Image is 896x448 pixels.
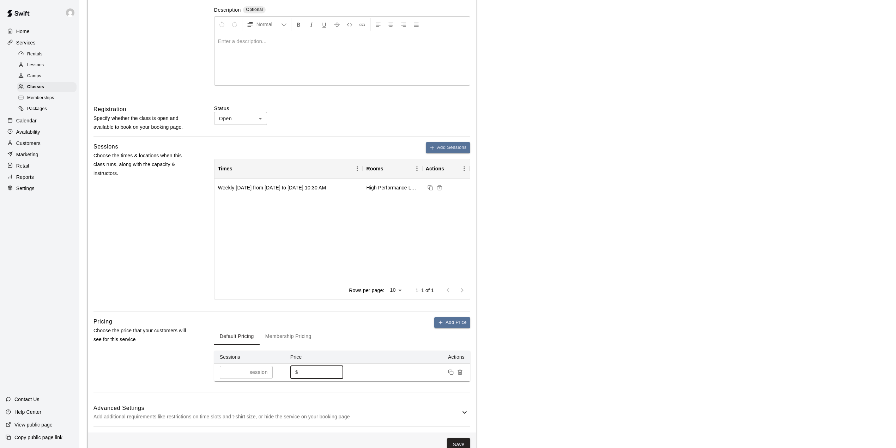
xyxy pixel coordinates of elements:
p: Copy public page link [14,434,62,441]
button: Left Align [372,18,384,31]
button: Format Italics [305,18,317,31]
a: Camps [17,71,79,82]
button: Menu [459,163,470,174]
p: Contact Us [14,396,40,403]
th: Price [285,351,355,364]
div: Camps [17,71,77,81]
p: Reports [16,174,34,181]
button: Default Pricing [214,328,260,345]
p: Specify whether the class is open and available to book on your booking page. [93,114,192,132]
button: Redo [229,18,241,31]
button: Format Underline [318,18,330,31]
p: Settings [16,185,35,192]
button: Add Price [434,317,470,328]
p: Choose the price that your customers will see for this service [93,326,192,344]
a: Lessons [17,60,79,71]
a: Reports [6,172,74,182]
h6: Registration [93,105,126,114]
button: Formatting Options [244,18,290,31]
p: Retail [16,162,29,169]
p: $ [295,369,298,376]
button: Insert Link [356,18,368,31]
span: Camps [27,73,41,80]
button: Insert Code [344,18,356,31]
a: Customers [6,138,74,149]
div: Memberships [17,93,77,103]
p: Services [16,39,36,46]
p: session [249,369,267,376]
a: Marketing [6,149,74,160]
button: Menu [412,163,422,174]
div: 10 [387,285,404,295]
label: Description [214,6,241,14]
p: Home [16,28,30,35]
a: Classes [17,82,79,93]
span: Classes [27,84,44,91]
button: Duplicate price [446,368,455,377]
button: Sort [232,164,242,174]
button: Undo [216,18,228,31]
div: Rooms [363,159,422,178]
button: Menu [352,163,363,174]
p: View public page [14,421,53,428]
div: Advanced SettingsAdd additional requirements like restrictions on time slots and t-shirt size, or... [93,399,470,426]
div: Classes [17,82,77,92]
p: Help Center [14,408,41,416]
button: Add Sessions [426,142,470,153]
button: Format Bold [293,18,305,31]
a: Availability [6,127,74,137]
span: Packages [27,105,47,113]
p: Choose the times & locations when this class runs, along with the capacity & instructors. [93,151,192,178]
div: Lessons [17,60,77,70]
h6: Advanced Settings [93,404,460,413]
div: Weekly on Saturday from 9/13/2025 to 10/18/2025 at 10:30 AM [218,184,326,191]
div: Actions [426,159,444,178]
div: Rooms [366,159,383,178]
div: Open [214,112,267,125]
button: Right Align [398,18,410,31]
span: Optional [246,7,263,12]
a: Rentals [17,49,79,60]
div: Times [214,159,363,178]
span: Rentals [27,51,43,58]
h6: Pricing [93,317,112,326]
a: Calendar [6,115,74,126]
span: Normal [256,21,281,28]
div: Joe Florio [65,6,79,20]
div: Actions [422,159,470,178]
a: Services [6,37,74,48]
p: 1–1 of 1 [416,287,434,294]
th: Actions [355,351,470,364]
a: Retail [6,161,74,171]
a: Settings [6,183,74,194]
p: Availability [16,128,40,135]
a: Packages [17,104,79,115]
button: Format Strikethrough [331,18,343,31]
div: Times [218,159,232,178]
span: Memberships [27,95,54,102]
a: Memberships [17,93,79,104]
button: Membership Pricing [260,328,317,345]
p: Marketing [16,151,38,158]
button: Sort [383,164,393,174]
label: Status [214,105,470,112]
a: Home [6,26,74,37]
p: Calendar [16,117,37,124]
h6: Sessions [93,142,118,151]
div: High Performance Lane, Cage 1 - Fast-Pitch Machine and Automatic Baseball Hack Attack Pitching Ma... [366,184,418,191]
button: Center Align [385,18,397,31]
button: Justify Align [410,18,422,31]
span: Lessons [27,62,44,69]
p: Customers [16,140,41,147]
div: Packages [17,104,77,114]
p: Add additional requirements like restrictions on time slots and t-shirt size, or hide the service... [93,412,460,421]
button: Remove price [455,368,465,377]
